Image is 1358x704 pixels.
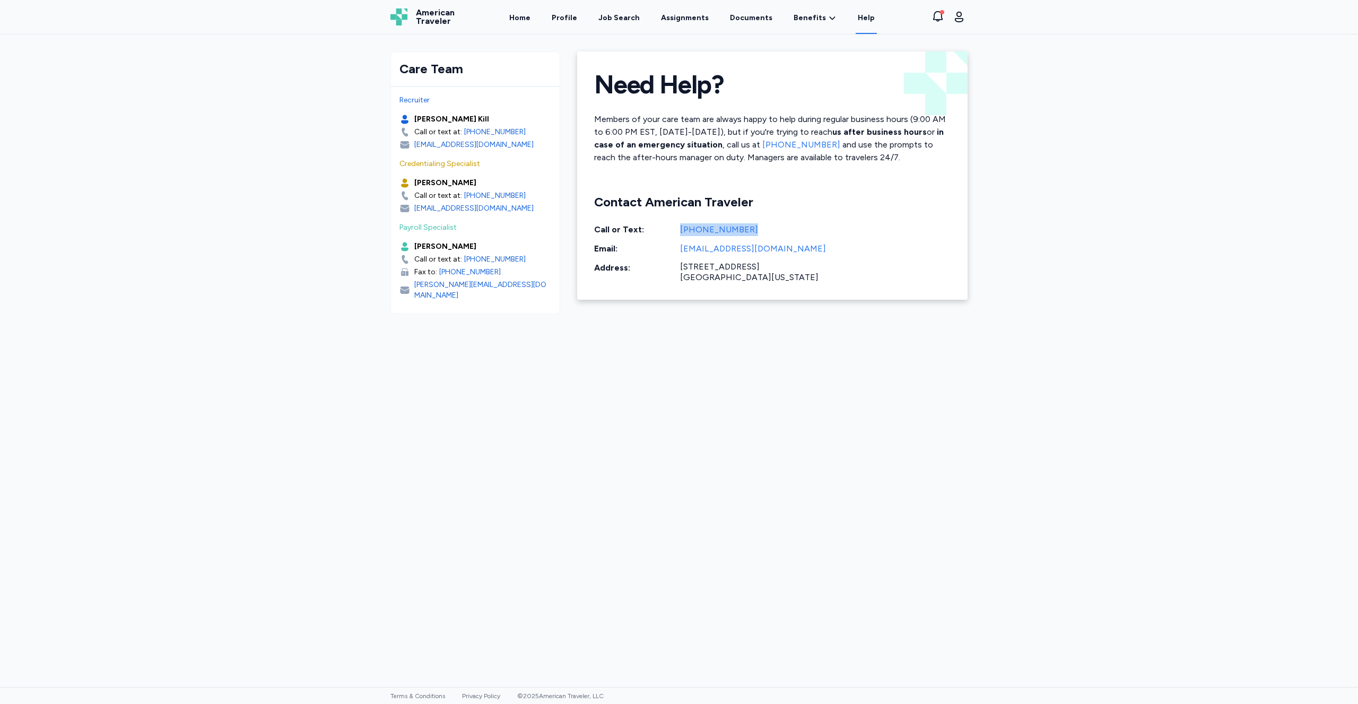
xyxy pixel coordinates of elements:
span: American Traveler [416,8,455,25]
div: Care Team [399,60,551,77]
div: [GEOGRAPHIC_DATA][US_STATE] [680,272,951,283]
div: [PERSON_NAME] [414,178,476,188]
div: Address: [594,262,674,283]
a: Benefits [794,13,837,23]
a: Help [856,1,877,34]
a: [EMAIL_ADDRESS][DOMAIN_NAME] [680,242,951,255]
a: Terms & Conditions [390,692,445,700]
div: Call or Text: [594,223,674,236]
a: [PHONE_NUMBER] [680,223,951,236]
img: Logo [390,8,407,25]
div: [PERSON_NAME][EMAIL_ADDRESS][DOMAIN_NAME] [414,280,551,301]
div: Job Search [598,13,640,23]
a: [PHONE_NUMBER] [464,190,526,201]
div: Call or text at: [414,127,462,137]
div: Credentialing Specialist [399,159,551,169]
a: [PHONE_NUMBER] [762,140,840,150]
h1: Need Help? [594,68,951,100]
div: Email: [594,242,674,255]
div: [STREET_ADDRESS] [680,262,951,272]
div: Fax to: [414,267,437,277]
div: Call or text at: [414,190,462,201]
strong: us after business hours [832,127,927,137]
a: [PHONE_NUMBER] [439,267,501,277]
div: Contact American Traveler [594,194,951,211]
span: © 2025 American Traveler, LLC [517,692,604,700]
div: [PERSON_NAME] [414,241,476,252]
a: Privacy Policy [462,692,500,700]
a: [PHONE_NUMBER] [464,254,526,265]
div: Members of your care team are always happy to help during regular business hours (9:00 AM to 6:00... [594,113,951,181]
div: [EMAIL_ADDRESS][DOMAIN_NAME] [414,203,534,214]
a: [PHONE_NUMBER] [464,127,526,137]
div: [PERSON_NAME] Kill [414,114,489,125]
div: [EMAIL_ADDRESS][DOMAIN_NAME] [414,140,534,150]
span: Benefits [794,13,826,23]
div: Recruiter [399,95,551,106]
div: Payroll Specialist [399,222,551,233]
div: Call or text at: [414,254,462,265]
